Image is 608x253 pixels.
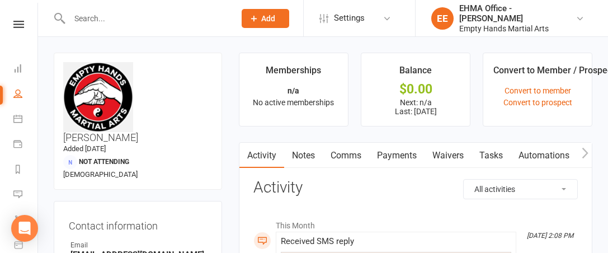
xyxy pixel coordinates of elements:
button: Add [242,9,289,28]
h3: Contact information [69,216,207,232]
span: No active memberships [253,98,334,107]
a: Activity [239,143,284,168]
a: Convert to member [505,86,571,95]
h3: [PERSON_NAME] [63,62,213,143]
div: Memberships [266,63,321,83]
div: Email [70,240,207,251]
a: Waivers [425,143,472,168]
div: Open Intercom Messenger [11,215,38,242]
strong: n/a [287,86,299,95]
span: Settings [334,6,365,31]
span: [DEMOGRAPHIC_DATA] [63,170,138,179]
div: EHMA Office - [PERSON_NAME] [459,3,576,24]
i: [DATE] 2:08 PM [527,232,573,240]
li: This Month [253,214,578,232]
h3: Activity [253,179,578,196]
a: Tasks [472,143,511,168]
p: Next: n/a Last: [DATE] [371,98,460,116]
img: image1672811436.png [63,62,133,132]
span: Add [261,14,275,23]
time: Added [DATE] [63,144,106,153]
a: Payments [13,133,39,158]
a: Dashboard [13,57,39,82]
a: Comms [323,143,369,168]
a: Payments [369,143,425,168]
div: $0.00 [371,83,460,95]
input: Search... [66,11,227,26]
a: Reports [13,158,39,183]
div: Empty Hands Martial Arts [459,24,576,34]
a: Convert to prospect [503,98,572,107]
a: People [13,82,39,107]
div: Received SMS reply [281,237,511,246]
span: Not Attending [79,158,129,166]
div: EE [431,7,454,30]
div: Balance [399,63,432,83]
a: Notes [284,143,323,168]
a: Automations [511,143,577,168]
a: Calendar [13,107,39,133]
